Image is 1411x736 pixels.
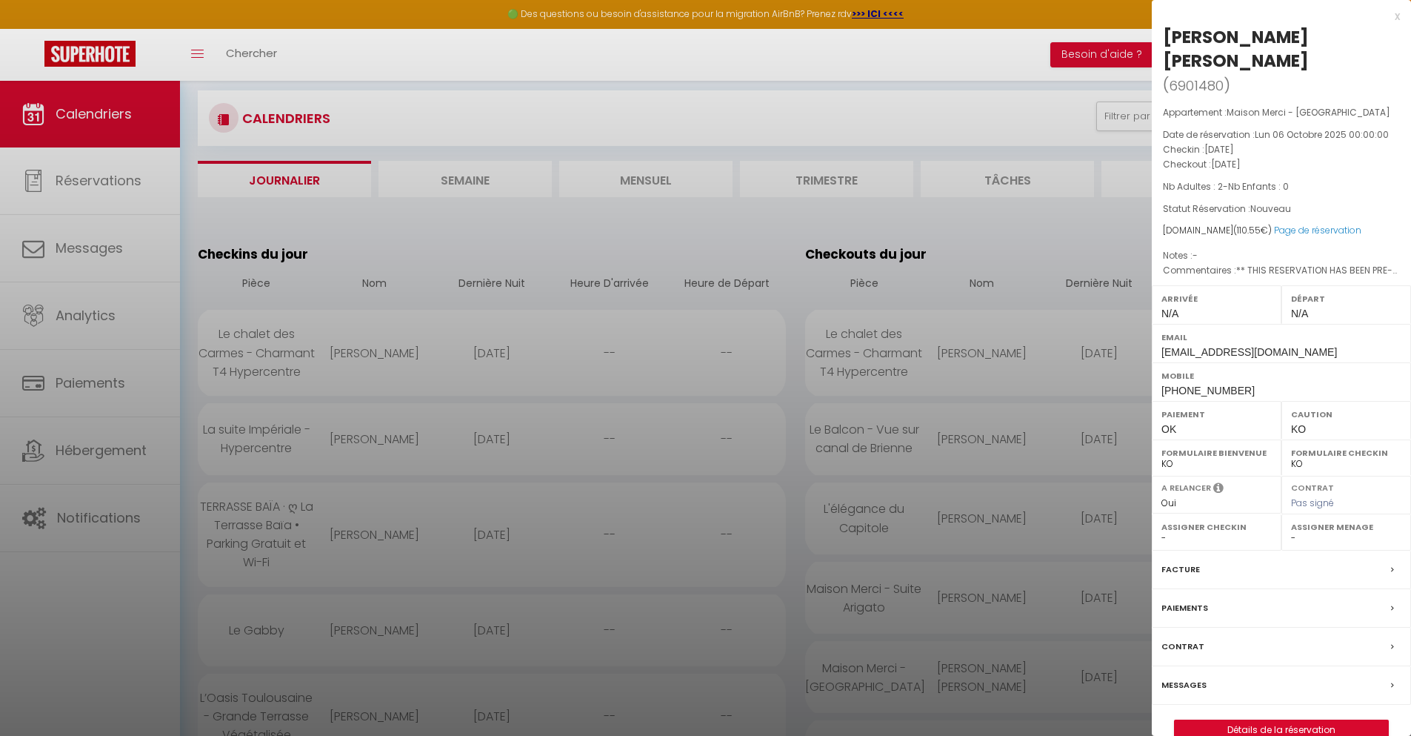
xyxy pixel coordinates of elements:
label: Arrivée [1161,291,1272,306]
div: [PERSON_NAME] [PERSON_NAME] [1163,25,1400,73]
p: - [1163,179,1400,194]
label: Paiements [1161,600,1208,616]
label: Formulaire Bienvenue [1161,445,1272,460]
span: 110.55 [1237,224,1261,236]
span: N/A [1291,308,1308,319]
div: [DOMAIN_NAME] [1163,224,1400,238]
div: x [1152,7,1400,25]
p: Checkin : [1163,142,1400,157]
span: ( ) [1163,75,1230,96]
p: Date de réservation : [1163,127,1400,142]
label: Formulaire Checkin [1291,445,1401,460]
i: Sélectionner OUI si vous souhaiter envoyer les séquences de messages post-checkout [1213,482,1224,498]
p: Notes : [1163,248,1400,263]
label: Caution [1291,407,1401,422]
span: [PHONE_NUMBER] [1161,385,1255,397]
label: Email [1161,330,1401,345]
p: Statut Réservation : [1163,202,1400,216]
p: Checkout : [1163,157,1400,172]
span: ( €) [1233,224,1272,236]
span: Maison Merci - [GEOGRAPHIC_DATA] [1227,106,1390,119]
span: Nouveau [1250,202,1291,215]
span: OK [1161,423,1176,435]
label: Facture [1161,562,1200,577]
span: N/A [1161,308,1178,319]
span: 6901480 [1169,76,1224,95]
label: Mobile [1161,368,1401,383]
span: Pas signé [1291,497,1334,509]
p: Commentaires : [1163,263,1400,278]
label: Assigner Checkin [1161,520,1272,534]
label: A relancer [1161,482,1211,494]
label: Départ [1291,291,1401,306]
span: Nb Adultes : 2 [1163,180,1223,193]
span: [DATE] [1211,158,1241,170]
span: KO [1291,423,1306,435]
span: [DATE] [1204,143,1234,156]
label: Paiement [1161,407,1272,422]
span: - [1192,249,1198,262]
label: Assigner Menage [1291,520,1401,534]
label: Contrat [1161,639,1204,654]
p: Appartement : [1163,105,1400,120]
a: Page de réservation [1274,224,1361,236]
span: Nb Enfants : 0 [1228,180,1289,193]
label: Contrat [1291,482,1334,491]
span: [EMAIL_ADDRESS][DOMAIN_NAME] [1161,346,1337,358]
span: Lun 06 Octobre 2025 00:00:00 [1255,128,1389,141]
label: Messages [1161,677,1207,693]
